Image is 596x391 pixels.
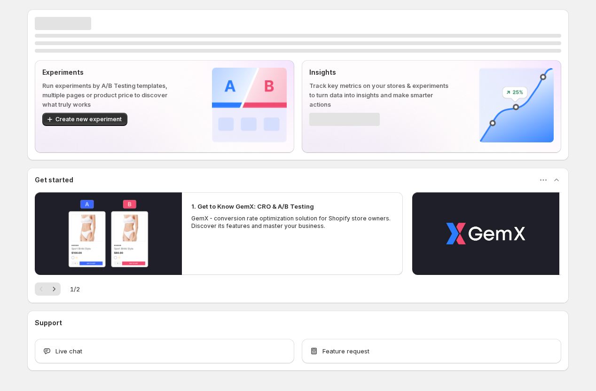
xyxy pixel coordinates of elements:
[309,81,449,109] p: Track key metrics on your stores & experiments to turn data into insights and make smarter actions
[191,202,314,211] h2: 1. Get to Know GemX: CRO & A/B Testing
[322,346,369,356] span: Feature request
[191,215,393,230] p: GemX - conversion rate optimization solution for Shopify store owners. Discover its features and ...
[35,175,73,185] h3: Get started
[309,68,449,77] p: Insights
[412,192,559,275] button: Play video
[42,113,127,126] button: Create new experiment
[47,282,61,296] button: Next
[55,116,122,123] span: Create new experiment
[35,192,182,275] button: Play video
[55,346,82,356] span: Live chat
[479,68,554,142] img: Insights
[212,68,287,142] img: Experiments
[42,81,182,109] p: Run experiments by A/B Testing templates, multiple pages or product price to discover what truly ...
[35,318,62,328] h3: Support
[70,284,80,294] span: 1 / 2
[42,68,182,77] p: Experiments
[35,282,61,296] nav: Pagination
